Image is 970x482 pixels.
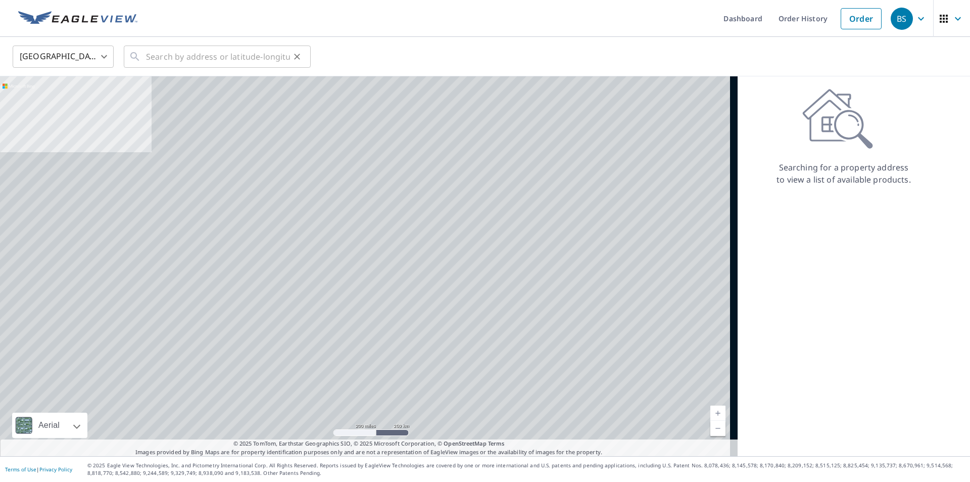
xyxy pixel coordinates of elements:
[5,466,36,473] a: Terms of Use
[290,50,304,64] button: Clear
[87,462,965,477] p: © 2025 Eagle View Technologies, Inc. and Pictometry International Corp. All Rights Reserved. Repo...
[146,42,290,71] input: Search by address or latitude-longitude
[488,440,505,447] a: Terms
[841,8,882,29] a: Order
[891,8,913,30] div: BS
[35,413,63,438] div: Aerial
[39,466,72,473] a: Privacy Policy
[18,11,137,26] img: EV Logo
[233,440,505,448] span: © 2025 TomTom, Earthstar Geographics SIO, © 2025 Microsoft Corporation, ©
[12,413,87,438] div: Aerial
[5,466,72,472] p: |
[710,406,725,421] a: Current Level 5, Zoom In
[13,42,114,71] div: [GEOGRAPHIC_DATA]
[444,440,486,447] a: OpenStreetMap
[710,421,725,436] a: Current Level 5, Zoom Out
[776,161,911,186] p: Searching for a property address to view a list of available products.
